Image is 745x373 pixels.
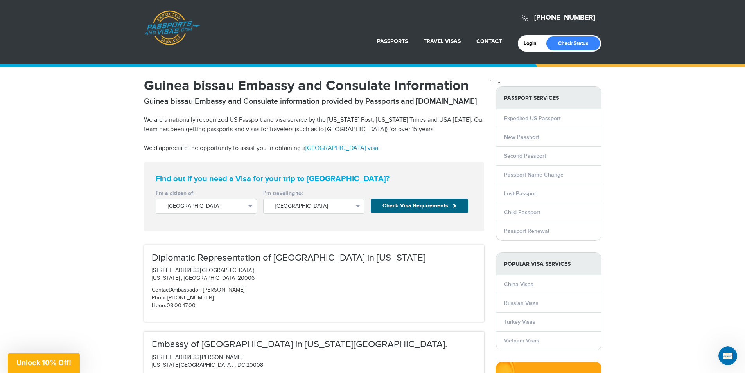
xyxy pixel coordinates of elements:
h1: Guinea bissau Embassy and Consulate Information [144,79,484,93]
a: Travel Visas [424,38,461,45]
a: China Visas [504,281,533,288]
button: Check Visa Requirements [371,199,468,213]
p: [STREET_ADDRESS][PERSON_NAME] [US_STATE][GEOGRAPHIC_DATA]. , DC 20008 [152,354,476,369]
strong: Find out if you need a Visa for your trip to [GEOGRAPHIC_DATA]? [156,174,472,184]
a: Vietnam Visas [504,337,539,344]
div: Unlock 10% Off! [8,353,80,373]
a: Login [524,40,542,47]
span: Contact [152,287,170,293]
a: Expedited US Passport [504,115,560,122]
label: I’m traveling to: [263,189,364,197]
h3: Diplomatic Representation of [GEOGRAPHIC_DATA] in [US_STATE] [152,253,476,263]
p: [STREET_ADDRESS][GEOGRAPHIC_DATA]) [US_STATE] , [GEOGRAPHIC_DATA] 20006 [152,267,476,283]
a: Lost Passport [504,190,538,197]
a: Passport Name Change [504,171,564,178]
h3: Embassy of [GEOGRAPHIC_DATA] in [US_STATE][GEOGRAPHIC_DATA]. [152,339,476,350]
a: New Passport [504,134,539,141]
strong: Popular Visa Services [496,253,601,275]
span: [GEOGRAPHIC_DATA] [168,202,245,210]
span: Hours [152,303,167,309]
a: Passports [377,38,408,45]
a: [PHONE_NUMBER] [534,13,595,22]
a: Child Passport [504,209,540,216]
button: [GEOGRAPHIC_DATA] [263,199,364,214]
p: We are a nationally recognized US Passport and visa service by the [US_STATE] Post, [US_STATE] Ti... [144,115,484,134]
label: I’m a citizen of: [156,189,257,197]
span: Unlock 10% Off! [16,359,71,367]
a: Check Status [546,36,600,50]
h2: Guinea bissau Embassy and Consulate information provided by Passports and [DOMAIN_NAME] [144,97,484,106]
a: Passport Renewal [504,228,549,234]
a: [GEOGRAPHIC_DATA] visa. [305,144,380,152]
a: Contact [476,38,502,45]
p: Ambassador: [PERSON_NAME] [PHONE_NUMBER] 08.00-17.00 [152,287,476,310]
a: Turkey Visas [504,319,535,325]
a: Second Passport [504,153,546,159]
a: Russian Visas [504,300,539,306]
button: [GEOGRAPHIC_DATA] [156,199,257,214]
a: Passports & [DOMAIN_NAME] [144,10,200,45]
span: Phone [152,295,167,301]
iframe: Intercom live chat [718,346,737,365]
strong: PASSPORT SERVICES [496,87,601,109]
span: [GEOGRAPHIC_DATA] [275,202,352,210]
p: We'd appreciate the opportunity to assist you in obtaining a [144,144,484,153]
